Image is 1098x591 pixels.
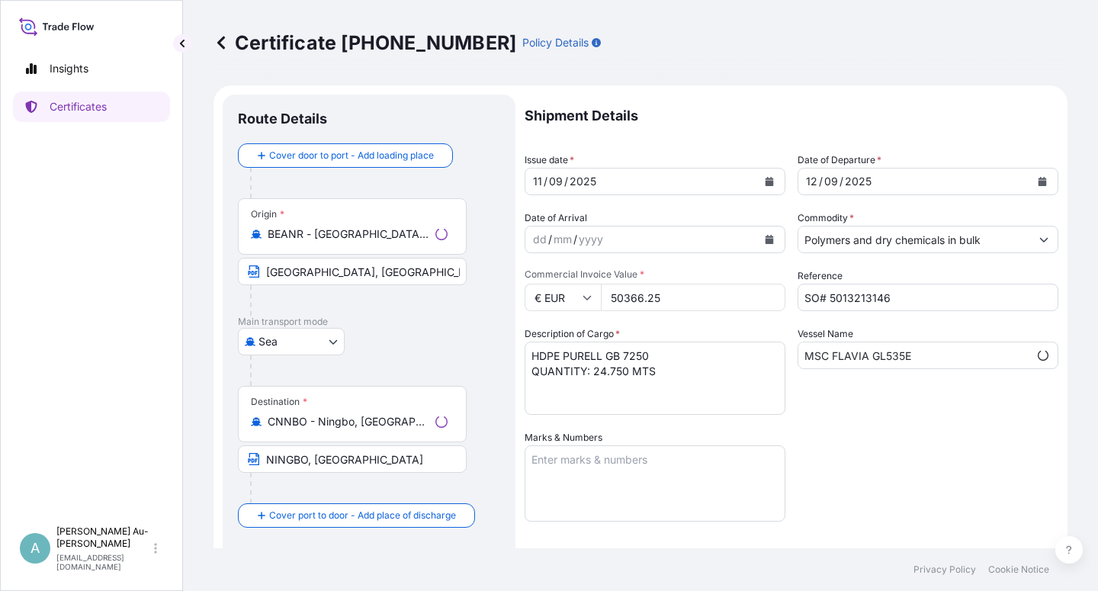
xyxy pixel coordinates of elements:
p: Route Details [238,110,327,128]
button: Show suggestions [1030,226,1058,253]
button: Cover door to port - Add loading place [238,143,453,168]
button: Show suggestions [1029,341,1058,370]
button: Calendar [757,227,782,252]
div: month, [823,172,840,191]
label: Commodity [798,210,854,226]
p: Certificate [PHONE_NUMBER] [213,31,516,55]
p: Shipment Details [525,95,1058,137]
div: / [548,230,552,249]
span: Cover port to door - Add place of discharge [269,508,456,523]
p: [PERSON_NAME] Au-[PERSON_NAME] [56,525,151,550]
div: year, [577,230,605,249]
div: Destination [251,396,307,408]
input: Text to appear on certificate [238,445,467,473]
input: Origin [268,226,429,242]
div: month, [547,172,564,191]
a: Cookie Notice [988,564,1049,576]
div: / [544,172,547,191]
div: Loading [435,416,448,428]
button: Calendar [1030,169,1055,194]
p: Insights [50,61,88,76]
p: Main transport mode [238,316,500,328]
input: Destination [268,414,429,429]
p: Policy Details [522,35,589,50]
a: Insights [13,53,170,84]
div: month, [552,230,573,249]
div: day, [804,172,819,191]
div: year, [843,172,873,191]
span: Issue date [525,153,574,168]
button: Select transport [238,328,345,355]
textarea: HDPE PURELL GB 7250 QUANTITY: 24.750 MTS [525,342,785,415]
div: Origin [251,208,284,220]
input: Type to search commodity [798,226,1030,253]
div: day, [531,172,544,191]
input: Enter amount [601,284,785,311]
p: [EMAIL_ADDRESS][DOMAIN_NAME] [56,553,151,571]
button: Calendar [757,169,782,194]
div: / [840,172,843,191]
button: Cover port to door - Add place of discharge [238,503,475,528]
div: / [564,172,568,191]
span: Date of Departure [798,153,881,168]
span: Commercial Invoice Value [525,268,785,281]
label: Reference [798,268,843,284]
a: Privacy Policy [913,564,976,576]
span: Cover door to port - Add loading place [269,148,434,163]
div: / [573,230,577,249]
span: A [30,541,40,556]
a: Certificates [13,92,170,122]
label: Vessel Name [798,326,853,342]
p: Certificates [50,99,107,114]
div: year, [568,172,598,191]
label: Description of Cargo [525,326,620,342]
span: Date of Arrival [525,210,587,226]
div: day, [531,230,548,249]
div: Loading [435,228,448,240]
span: Sea [258,334,278,349]
input: Type to search vessel name or IMO [798,342,1029,369]
label: Marks & Numbers [525,430,602,445]
div: / [819,172,823,191]
input: Enter booking reference [798,284,1058,311]
input: Text to appear on certificate [238,258,467,285]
